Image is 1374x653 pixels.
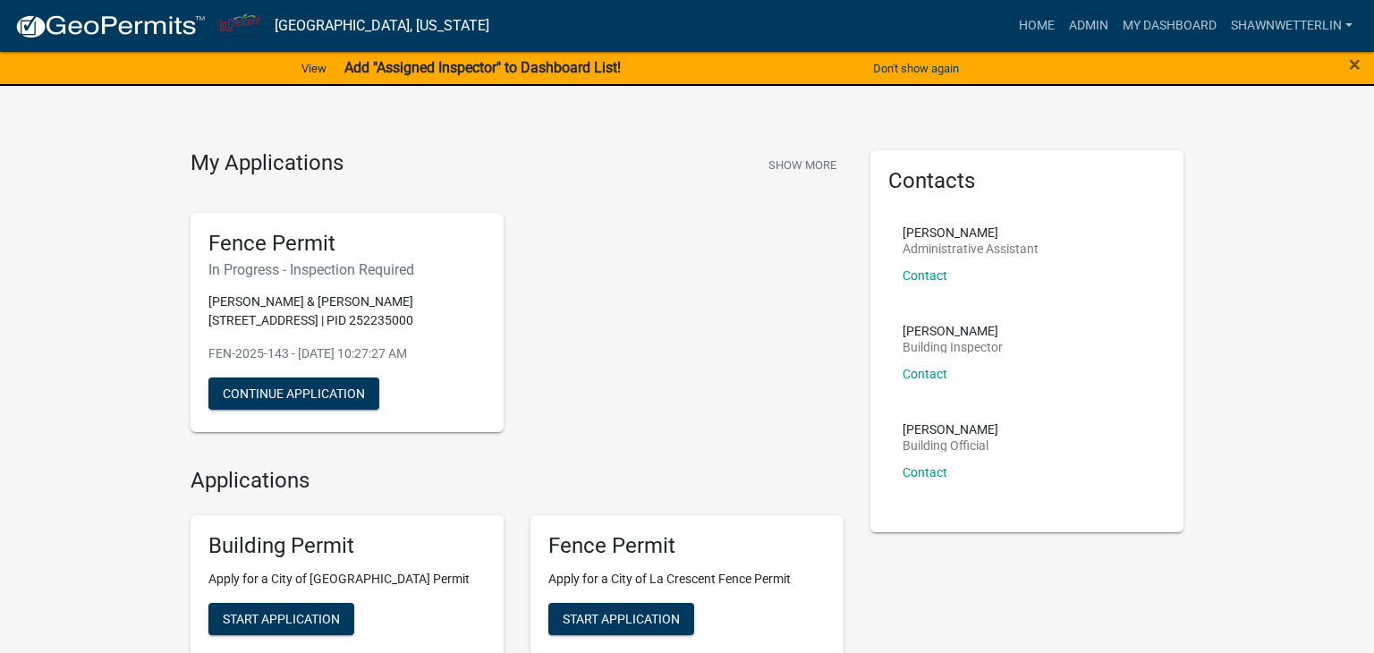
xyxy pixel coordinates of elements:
span: Start Application [563,612,680,626]
span: × [1349,52,1361,77]
a: [GEOGRAPHIC_DATA], [US_STATE] [275,11,489,41]
h4: My Applications [191,150,343,177]
p: [PERSON_NAME] & [PERSON_NAME] [STREET_ADDRESS] | PID 252235000 [208,293,486,330]
p: [PERSON_NAME] [903,325,1003,337]
button: Start Application [548,603,694,635]
a: Contact [903,268,947,283]
a: View [294,54,334,83]
img: City of La Crescent, Minnesota [220,13,260,38]
span: Start Application [223,612,340,626]
a: Admin [1062,9,1115,43]
p: Apply for a City of [GEOGRAPHIC_DATA] Permit [208,570,486,589]
a: My Dashboard [1115,9,1224,43]
p: Administrative Assistant [903,242,1039,255]
a: ShawnWetterlin [1224,9,1360,43]
button: Show More [761,150,844,180]
p: Building Official [903,439,998,452]
p: FEN-2025-143 - [DATE] 10:27:27 AM [208,344,486,363]
p: [PERSON_NAME] [903,423,998,436]
strong: Add "Assigned Inspector" to Dashboard List! [344,59,621,76]
button: Continue Application [208,377,379,410]
h4: Applications [191,468,844,494]
p: Apply for a City of La Crescent Fence Permit [548,570,826,589]
h5: Fence Permit [548,533,826,559]
h5: Building Permit [208,533,486,559]
button: Close [1349,54,1361,75]
button: Don't show again [866,54,966,83]
a: Home [1012,9,1062,43]
h6: In Progress - Inspection Required [208,261,486,278]
a: Contact [903,465,947,479]
p: [PERSON_NAME] [903,226,1039,239]
h5: Fence Permit [208,231,486,257]
p: Building Inspector [903,341,1003,353]
a: Contact [903,367,947,381]
button: Start Application [208,603,354,635]
h5: Contacts [888,168,1166,194]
